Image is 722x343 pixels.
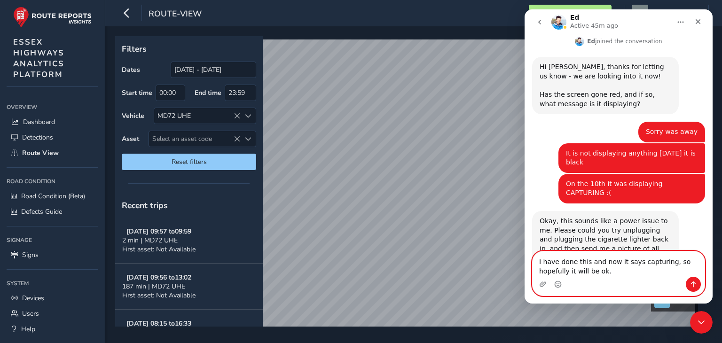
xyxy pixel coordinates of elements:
[126,227,191,236] strong: [DATE] 09:57 to 09:59
[22,294,44,303] span: Devices
[22,148,59,157] span: Route View
[7,100,98,114] div: Overview
[690,311,713,334] iframe: Intercom live chat
[115,218,263,264] button: [DATE] 09:57 to09:592 min | MD72 UHEFirst asset: Not Available
[129,157,249,166] span: Reset filters
[23,117,55,126] span: Dashboard
[122,134,139,143] label: Asset
[7,276,98,290] div: System
[13,7,92,28] img: rr logo
[21,325,35,334] span: Help
[122,88,152,97] label: Start time
[122,245,196,254] span: First asset: Not Available
[7,233,98,247] div: Signage
[525,9,713,304] iframe: Intercom live chat
[126,273,191,282] strong: [DATE] 09:56 to 13:02
[7,204,98,219] a: Defects Guide
[7,145,98,161] a: Route View
[7,290,98,306] a: Devices
[21,192,85,201] span: Road Condition (Beta)
[632,5,702,21] button: [PERSON_NAME]
[632,5,648,21] img: diamond-layout
[122,43,256,55] p: Filters
[118,39,695,337] canvas: Map
[529,5,612,21] button: My Confirm Exports
[7,306,98,321] a: Users
[115,264,263,310] button: [DATE] 09:56 to13:02187 min | MD72 UHEFirst asset: Not Available
[195,88,221,97] label: End time
[240,131,256,147] div: Select an asset code
[7,188,98,204] a: Road Condition (Beta)
[122,282,185,291] span: 187 min | MD72 UHE
[7,130,98,145] a: Detections
[22,133,53,142] span: Detections
[149,8,202,21] span: route-view
[13,37,64,80] span: ESSEX HIGHWAYS ANALYTICS PLATFORM
[122,236,178,245] span: 2 min | MD72 UHE
[22,309,39,318] span: Users
[154,108,240,124] div: MD72 UHE
[7,321,98,337] a: Help
[651,5,698,21] span: [PERSON_NAME]
[149,131,240,147] span: Select an asset code
[122,291,196,300] span: First asset: Not Available
[546,8,604,17] span: My Confirm Exports
[22,250,39,259] span: Signs
[122,154,256,170] button: Reset filters
[122,111,144,120] label: Vehicle
[126,319,191,328] strong: [DATE] 08:15 to 16:33
[7,247,98,263] a: Signs
[122,200,168,211] span: Recent trips
[21,207,62,216] span: Defects Guide
[7,174,98,188] div: Road Condition
[7,114,98,130] a: Dashboard
[122,65,140,74] label: Dates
